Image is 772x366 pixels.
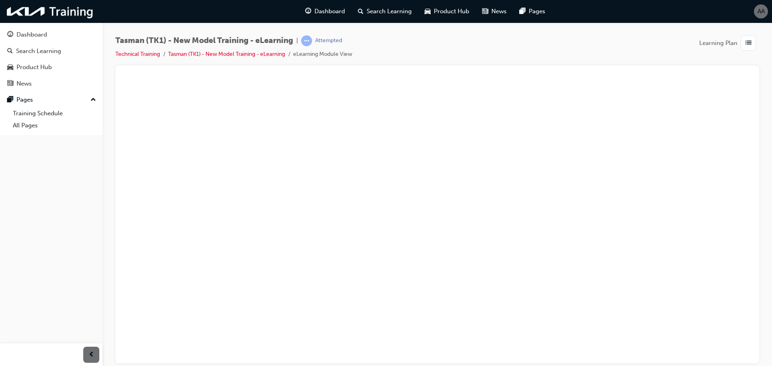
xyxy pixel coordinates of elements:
a: All Pages [10,119,99,132]
a: Search Learning [3,44,99,59]
span: guage-icon [305,6,311,16]
a: Training Schedule [10,107,99,120]
span: Product Hub [434,7,469,16]
a: car-iconProduct Hub [418,3,476,20]
span: news-icon [482,6,488,16]
div: Attempted [315,37,342,45]
span: pages-icon [7,96,13,104]
span: Learning Plan [699,39,737,48]
button: DashboardSearch LearningProduct HubNews [3,26,99,92]
a: News [3,76,99,91]
button: Pages [3,92,99,107]
div: Dashboard [16,30,47,39]
a: Dashboard [3,27,99,42]
a: Tasman (TK1) - New Model Training - eLearning [168,51,285,57]
span: car-icon [7,64,13,71]
span: Search Learning [367,7,412,16]
span: Pages [529,7,545,16]
div: News [16,79,32,88]
a: Technical Training [115,51,160,57]
span: Dashboard [314,7,345,16]
span: learningRecordVerb_ATTEMPT-icon [301,35,312,46]
span: Tasman (TK1) - New Model Training - eLearning [115,36,293,45]
span: | [296,36,298,45]
a: search-iconSearch Learning [351,3,418,20]
div: Search Learning [16,47,61,56]
a: guage-iconDashboard [299,3,351,20]
li: eLearning Module View [293,50,352,59]
a: pages-iconPages [513,3,552,20]
span: search-icon [358,6,363,16]
div: Product Hub [16,63,52,72]
span: car-icon [425,6,431,16]
a: news-iconNews [476,3,513,20]
span: search-icon [7,48,13,55]
a: Product Hub [3,60,99,75]
span: news-icon [7,80,13,88]
button: AA [754,4,768,18]
button: Learning Plan [699,35,759,51]
span: AA [758,7,765,16]
span: prev-icon [88,350,94,360]
div: Pages [16,95,33,104]
img: kia-training [4,3,96,20]
span: News [491,7,507,16]
span: pages-icon [519,6,526,16]
span: guage-icon [7,31,13,39]
span: up-icon [90,95,96,105]
span: list-icon [745,38,751,48]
